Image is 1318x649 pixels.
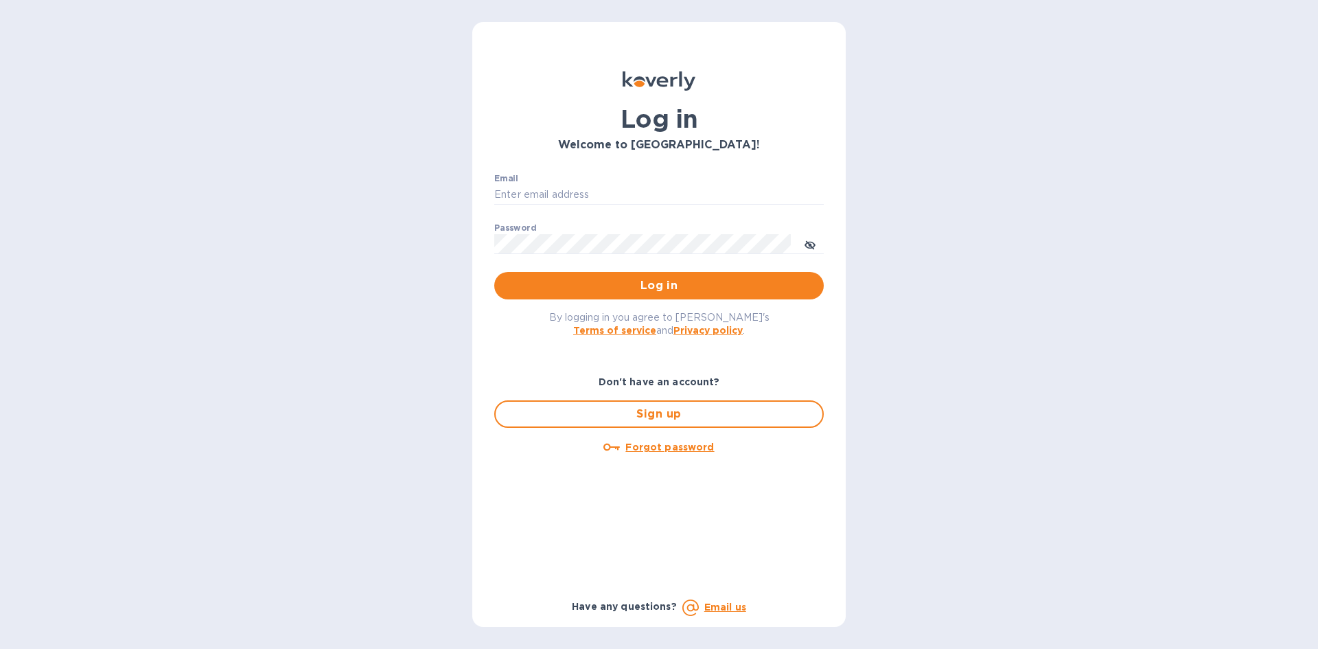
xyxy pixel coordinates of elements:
[494,224,536,232] label: Password
[599,376,720,387] b: Don't have an account?
[507,406,811,422] span: Sign up
[673,325,743,336] a: Privacy policy
[505,277,813,294] span: Log in
[573,325,656,336] a: Terms of service
[494,272,824,299] button: Log in
[704,602,746,613] a: Email us
[494,139,824,152] h3: Welcome to [GEOGRAPHIC_DATA]!
[494,400,824,428] button: Sign up
[494,185,824,205] input: Enter email address
[572,601,677,612] b: Have any questions?
[494,104,824,133] h1: Log in
[494,174,518,183] label: Email
[549,312,770,336] span: By logging in you agree to [PERSON_NAME]'s and .
[625,442,714,453] u: Forgot password
[623,71,695,91] img: Koverly
[796,230,824,258] button: toggle password visibility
